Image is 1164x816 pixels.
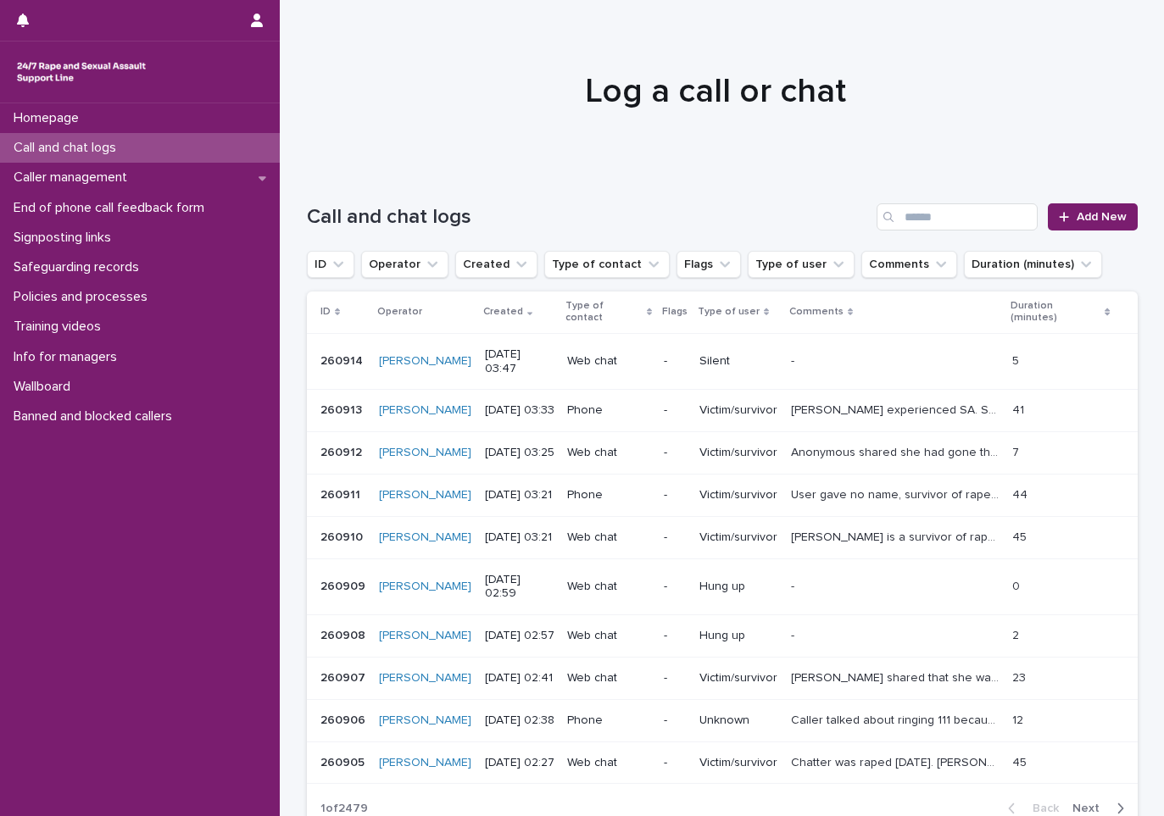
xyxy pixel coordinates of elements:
p: Web chat [567,756,650,770]
a: [PERSON_NAME] [379,629,471,643]
p: Comments [789,303,844,321]
p: - [664,756,686,770]
p: Victim/survivor [699,488,777,502]
p: Hung up [699,580,777,594]
h1: Call and chat logs [307,205,871,230]
p: Operator [377,303,422,321]
tr: 260914260914 [PERSON_NAME] [DATE] 03:47Web chat-Silent-- 55 [307,333,1138,390]
p: Homepage [7,110,92,126]
p: 12 [1012,710,1027,728]
p: Flags [662,303,688,321]
p: [DATE] 03:25 [485,446,554,460]
a: [PERSON_NAME] [379,446,471,460]
p: Info for managers [7,349,131,365]
tr: 260911260911 [PERSON_NAME] [DATE] 03:21Phone-Victim/survivorUser gave no name, survivor of rape, ... [307,474,1138,516]
p: Satchi is a survivor of rape and experienced a very vivid flashback today. Unable to sleep. Time ... [791,527,1002,545]
button: ID [307,251,354,278]
span: Add New [1077,211,1127,223]
p: Type of user [698,303,760,321]
p: Victim/survivor [699,756,777,770]
button: Created [455,251,537,278]
button: Next [1066,801,1138,816]
p: Training videos [7,319,114,335]
p: - [791,625,798,643]
p: - [664,403,686,418]
p: 260914 [320,351,366,369]
p: - [664,629,686,643]
p: 260911 [320,485,364,502]
p: - [664,713,686,728]
img: rhQMoQhaT3yELyF149Cw [14,55,149,89]
p: - [791,576,798,594]
a: [PERSON_NAME] [379,354,471,369]
p: Wallboard [7,379,84,395]
p: - [791,351,798,369]
p: 260907 [320,668,369,686]
p: 0 [1012,576,1023,594]
p: [DATE] 02:27 [485,756,554,770]
button: Type of user [748,251,855,278]
p: 23 [1012,668,1029,686]
p: Type of contact [565,297,642,328]
p: [DATE] 02:57 [485,629,554,643]
p: Victim/survivor [699,446,777,460]
p: ID [320,303,331,321]
p: Caller management [7,169,141,186]
p: Web chat [567,354,650,369]
p: Web chat [567,446,650,460]
p: 260912 [320,442,365,460]
button: Flags [677,251,741,278]
a: [PERSON_NAME] [379,756,471,770]
tr: 260909260909 [PERSON_NAME] [DATE] 02:59Web chat-Hung up-- 00 [307,558,1138,615]
a: [PERSON_NAME] [379,530,471,545]
p: Phone [567,713,650,728]
p: [DATE] 03:21 [485,488,554,502]
button: Operator [361,251,448,278]
p: 45 [1012,752,1030,770]
p: 7 [1012,442,1022,460]
h1: Log a call or chat [300,71,1131,112]
p: [DATE] 02:59 [485,573,554,602]
button: Duration (minutes) [964,251,1102,278]
p: Policies and processes [7,289,161,305]
p: [DATE] 03:21 [485,530,554,545]
p: Victim/survivor [699,403,777,418]
input: Search [877,203,1038,230]
p: - [664,446,686,460]
p: Web chat [567,530,650,545]
tr: 260913260913 [PERSON_NAME] [DATE] 03:33Phone-Victim/survivor[PERSON_NAME] experienced SA. She mos... [307,390,1138,432]
p: Chatter was raped 6 years ago. Chatter is considering reporting as they have recently come face t... [791,752,1002,770]
tr: 260910260910 [PERSON_NAME] [DATE] 03:21Web chat-Victim/survivor[PERSON_NAME] is a survivor of rap... [307,516,1138,558]
p: Web chat [567,580,650,594]
a: Add New [1048,203,1137,230]
p: [DATE] 02:41 [485,671,554,686]
p: Unknown [699,713,777,728]
p: Jenna experienced SA. She mostly cried on the call and kept on saying "Can you please help me". F... [791,400,1002,418]
p: 260905 [320,752,368,770]
p: 260906 [320,710,369,728]
p: Web chat [567,629,650,643]
p: 260909 [320,576,369,594]
p: 41 [1012,400,1028,418]
p: Signposting links [7,230,125,246]
p: Duration (minutes) [1011,297,1100,328]
tr: 260907260907 [PERSON_NAME] [DATE] 02:41Web chat-Victim/survivor[PERSON_NAME] shared that she was ... [307,657,1138,699]
p: 44 [1012,485,1031,502]
tr: 260912260912 [PERSON_NAME] [DATE] 03:25Web chat-Victim/survivorAnonymous shared she had gone thro... [307,432,1138,475]
a: [PERSON_NAME] [379,488,471,502]
a: [PERSON_NAME] [379,713,471,728]
p: [DATE] 03:47 [485,347,554,376]
p: Banned and blocked callers [7,408,186,425]
p: 5 [1012,351,1022,369]
p: Phone [567,403,650,418]
p: User gave no name, survivor of rape, scottish accent, explored coping mechanisms, discussed repor... [791,485,1002,502]
p: Safeguarding records [7,259,153,275]
p: - [664,580,686,594]
p: Call and chat logs [7,140,130,156]
p: Tyler shared that she was sexually assaulted and has reported to the Police. . Gave emotional sup... [791,668,1002,686]
p: Phone [567,488,650,502]
p: - [664,671,686,686]
p: - [664,530,686,545]
p: [DATE] 02:38 [485,713,554,728]
p: 260913 [320,400,365,418]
